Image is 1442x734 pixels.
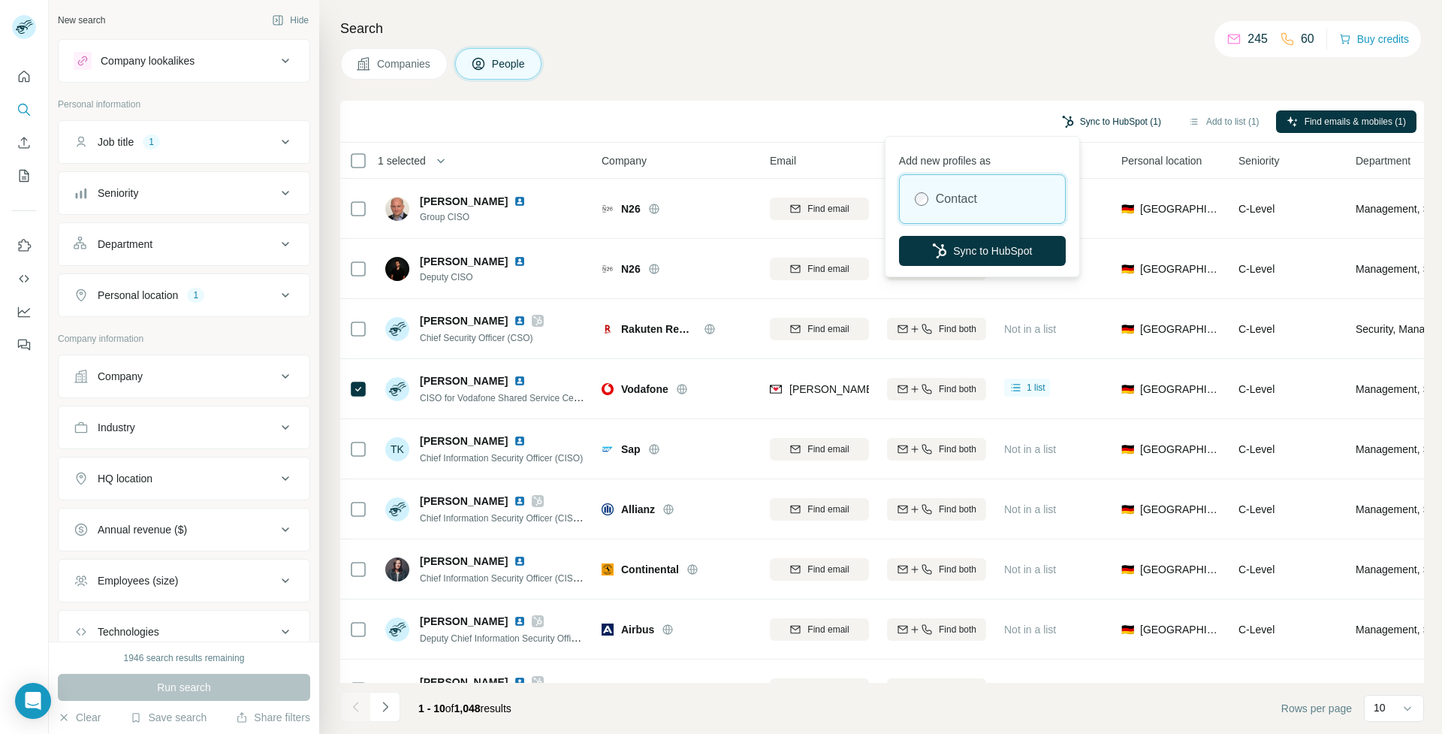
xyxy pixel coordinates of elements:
span: 1,048 [454,702,481,714]
button: Job title1 [59,124,309,160]
span: People [492,56,526,71]
p: 245 [1247,30,1268,48]
span: CISO for Vodafone Shared Service Center and Data Center [420,391,658,403]
button: Annual revenue ($) [59,512,309,548]
span: Find email [807,202,849,216]
button: Use Surfe on LinkedIn [12,232,36,259]
span: Find both [939,563,976,576]
span: [PERSON_NAME] [420,614,508,629]
button: Sync to HubSpot [899,236,1066,266]
button: Employees (size) [59,563,309,599]
span: [PERSON_NAME] [420,254,508,269]
span: Allianz [621,502,655,517]
button: Find both [887,318,986,340]
button: Dashboard [12,298,36,325]
button: Company lookalikes [59,43,309,79]
span: Not in a list [1004,503,1056,515]
button: Share filters [236,710,310,725]
div: TK [385,437,409,461]
img: LinkedIn logo [514,435,526,447]
button: Add to list (1) [1178,110,1270,133]
span: Dhl [621,682,638,697]
span: Find email [807,623,849,636]
button: HQ location [59,461,309,497]
button: Find email [770,438,869,461]
span: [GEOGRAPHIC_DATA] [1140,502,1220,517]
span: 🇩🇪 [1121,201,1134,216]
img: Logo of Sap [602,443,614,455]
span: C-Level [1238,383,1275,395]
p: Company information [58,332,310,346]
span: Continental [621,562,679,577]
img: Avatar [385,557,409,581]
span: C-Level [1238,203,1275,215]
span: C-Level [1238,323,1275,335]
div: Company [98,369,143,384]
img: Logo of N26 [602,203,614,215]
span: Chief Security Officer (CSO) [420,333,532,343]
img: LinkedIn logo [514,615,526,627]
button: Industry [59,409,309,446]
div: Seniority [98,186,138,201]
span: Rows per page [1281,701,1352,716]
img: Logo of Continental [602,563,614,575]
button: Personal location1 [59,277,309,313]
img: Avatar [385,257,409,281]
span: 🇩🇪 [1121,442,1134,457]
span: Find email [807,322,849,336]
span: 🇩🇪 [1121,382,1134,397]
span: Find both [939,382,976,396]
span: Seniority [1238,153,1279,168]
span: Find both [939,322,976,336]
span: 1 list [1027,381,1045,394]
div: Industry [98,420,135,435]
button: Find both [887,678,986,701]
span: Find both [939,503,976,516]
button: Find both [887,498,986,521]
span: Email [770,153,796,168]
img: LinkedIn logo [514,676,526,688]
button: Buy credits [1339,29,1409,50]
div: Department [98,237,152,252]
p: Add new profiles as [899,147,1066,168]
div: HQ location [98,471,152,486]
button: Clear [58,710,101,725]
img: Avatar [385,678,409,702]
img: LinkedIn logo [514,495,526,507]
img: LinkedIn logo [514,375,526,387]
span: Company [602,153,647,168]
button: Seniority [59,175,309,211]
span: [PERSON_NAME] [420,433,508,449]
img: Logo of N26 [602,263,614,275]
label: Contact [936,190,977,208]
span: 🇩🇪 [1121,682,1134,697]
button: Find both [887,558,986,581]
span: [GEOGRAPHIC_DATA] [1140,261,1220,276]
span: C-Level [1238,263,1275,275]
img: Avatar [385,377,409,401]
span: Find both [939,623,976,636]
button: Enrich CSV [12,129,36,156]
span: results [418,702,511,714]
span: [GEOGRAPHIC_DATA] [1140,322,1220,337]
span: [PERSON_NAME] [420,373,508,388]
span: Deputy Chief Information Security Officer (CISO) [420,632,614,644]
span: Find emails & mobiles (1) [1305,115,1406,128]
button: Find email [770,318,869,340]
span: Department [1356,153,1410,168]
span: 🇩🇪 [1121,562,1134,577]
span: Airbus [621,622,654,637]
button: Find email [770,258,869,280]
span: Find both [939,683,976,696]
span: C-Level [1238,503,1275,515]
span: Companies [377,56,432,71]
span: Personal location [1121,153,1202,168]
button: Find email [770,558,869,581]
span: C-Level [1238,624,1275,636]
button: Find email [770,498,869,521]
button: Find both [887,438,986,461]
button: Feedback [12,331,36,358]
span: of [445,702,454,714]
span: 🇩🇪 [1121,322,1134,337]
button: Navigate to next page [370,692,400,722]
